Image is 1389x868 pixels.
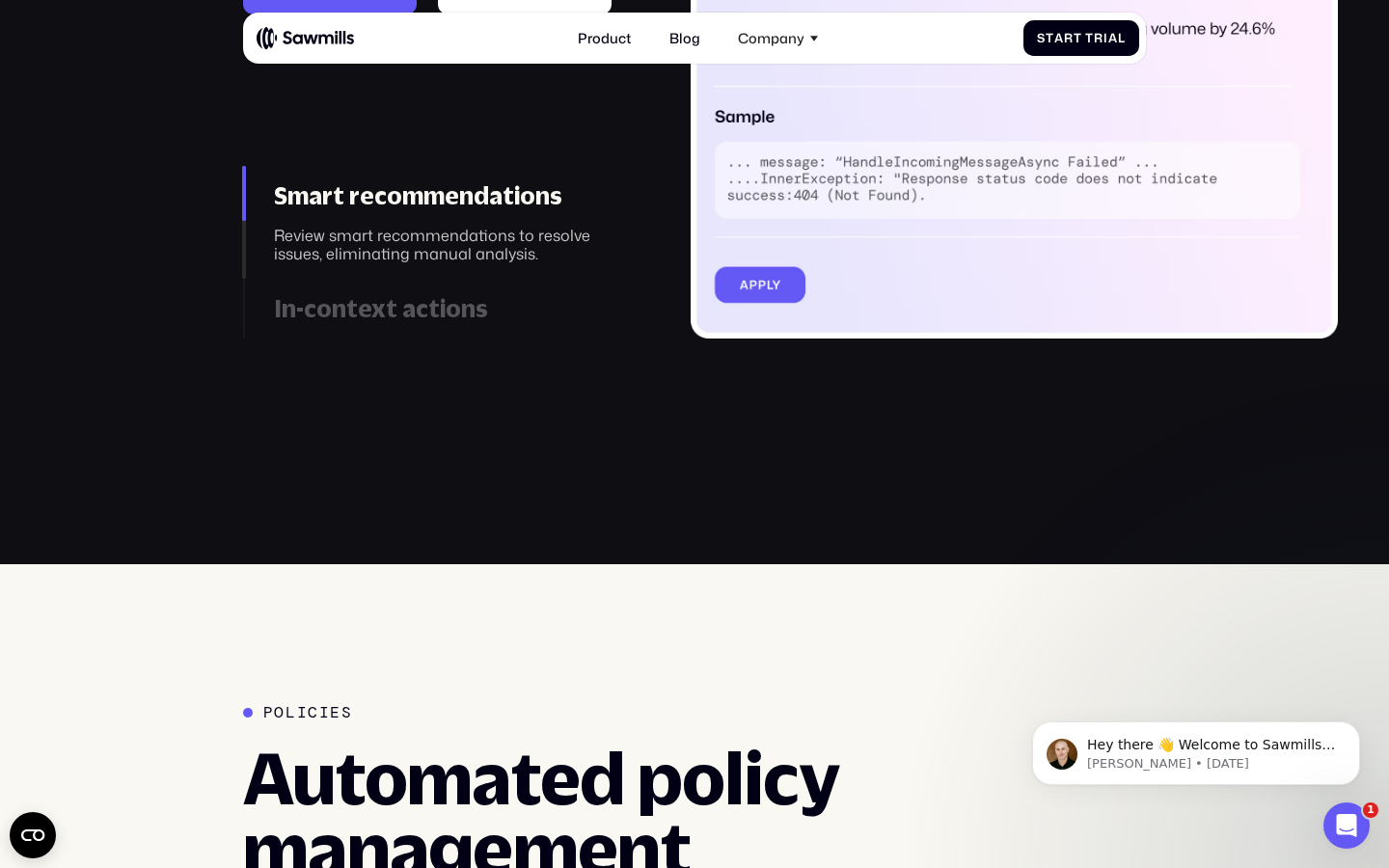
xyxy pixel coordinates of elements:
iframe: Intercom live chat [1323,802,1370,849]
span: a [1054,31,1064,45]
div: Policies [263,703,353,721]
a: Blog [659,19,711,57]
span: S [1037,31,1046,45]
div: Company [727,19,829,57]
div: Company [738,30,804,46]
span: i [1103,31,1108,45]
span: T [1085,31,1094,45]
a: Product [567,19,641,57]
button: Open CMP widget [10,812,56,858]
iframe: Intercom notifications message [1003,681,1389,816]
span: l [1118,31,1126,45]
a: StartTrial [1023,20,1139,56]
span: a [1108,31,1118,45]
span: t [1046,31,1054,45]
span: t [1074,31,1082,45]
span: r [1094,31,1103,45]
div: Review smart recommendations to resolve issues, eliminating manual analysis. [274,226,642,263]
span: r [1064,31,1074,45]
div: In-context actions [274,294,642,323]
span: 1 [1363,802,1378,818]
div: Smart recommendations [274,181,642,210]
